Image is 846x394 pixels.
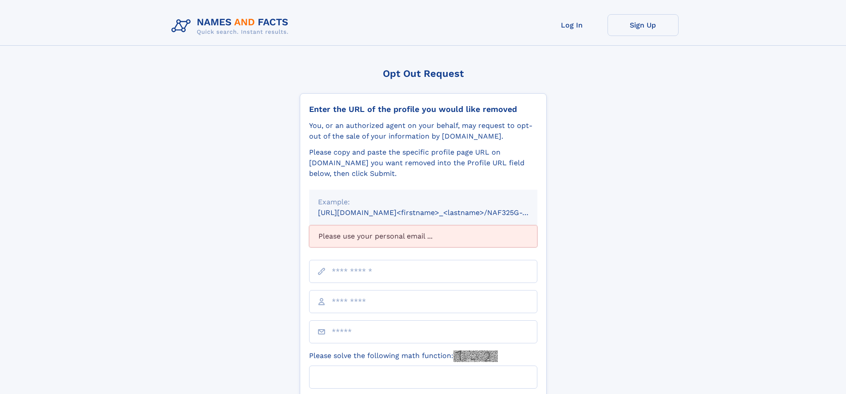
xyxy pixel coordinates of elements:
small: [URL][DOMAIN_NAME]<firstname>_<lastname>/NAF325G-xxxxxxxx [318,208,554,217]
a: Log In [536,14,608,36]
label: Please solve the following math function: [309,350,498,362]
a: Sign Up [608,14,679,36]
div: Enter the URL of the profile you would like removed [309,104,537,114]
div: Example: [318,197,528,207]
div: Please use your personal email ... [309,225,537,247]
img: Logo Names and Facts [168,14,296,38]
div: Opt Out Request [300,68,547,79]
div: Please copy and paste the specific profile page URL on [DOMAIN_NAME] you want removed into the Pr... [309,147,537,179]
div: You, or an authorized agent on your behalf, may request to opt-out of the sale of your informatio... [309,120,537,142]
